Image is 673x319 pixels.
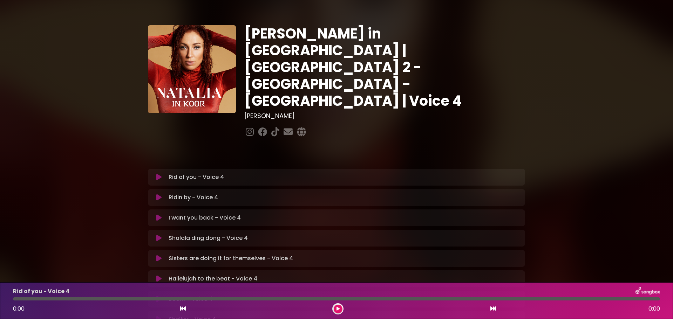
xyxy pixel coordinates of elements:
p: I want you back - Voice 4 [169,214,241,222]
img: YTVS25JmS9CLUqXqkEhs [148,25,236,113]
p: Hallelujah to the beat - Voice 4 [169,275,257,283]
span: 0:00 [648,305,660,313]
p: Rid of you - Voice 4 [169,173,224,181]
h3: [PERSON_NAME] [244,112,525,120]
p: Ridin by - Voice 4 [169,193,218,202]
p: Shalala ding dong - Voice 4 [169,234,248,242]
p: Rid of you - Voice 4 [13,287,69,296]
span: 0:00 [13,305,25,313]
img: songbox-logo-white.png [635,287,660,296]
h1: [PERSON_NAME] in [GEOGRAPHIC_DATA] | [GEOGRAPHIC_DATA] 2 - [GEOGRAPHIC_DATA] - [GEOGRAPHIC_DATA] ... [244,25,525,109]
p: Sisters are doing it for themselves - Voice 4 [169,254,293,263]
